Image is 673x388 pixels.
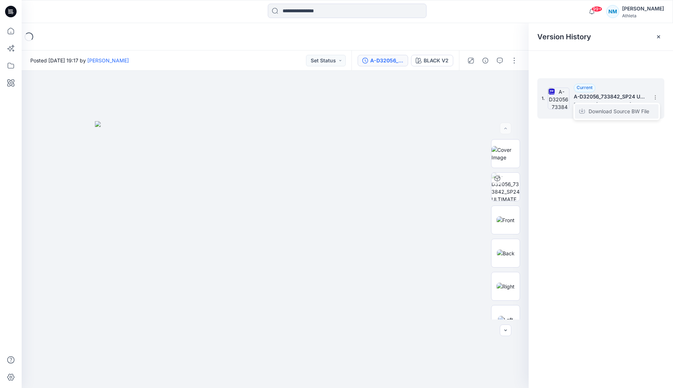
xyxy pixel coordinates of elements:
[591,6,602,12] span: 99+
[491,146,520,161] img: Cover Image
[30,57,129,64] span: Posted [DATE] 19:17 by
[358,55,408,66] button: A-D32056_733842_SP24 ULTIMATE MUSCLE TANK 3D TOP OF PDUCTION [DATE]
[497,283,515,290] img: Right
[491,173,520,201] img: A-D32056_733842_SP24 ULTIMATE MUSCLE TANK 3D TOP OF PDUCTION 17AUG23 BLACK V2
[622,4,664,13] div: [PERSON_NAME]
[411,55,453,66] button: BLACK V2
[606,5,619,18] div: NM
[424,57,449,65] div: BLACK V2
[498,316,513,323] img: Left
[574,92,646,101] h5: A-D32056_733842_SP24 ULTIMATE MUSCLE TANK 3D TOP OF PDUCTION 17AUG23
[656,34,661,40] button: Close
[497,216,515,224] img: Front
[537,32,591,41] span: Version History
[577,85,593,90] span: Current
[95,121,456,388] img: eyJhbGciOiJIUzI1NiIsImtpZCI6IjAiLCJzbHQiOiJzZXMiLCJ0eXAiOiJKV1QifQ.eyJkYXRhIjp7InR5cGUiOiJzdG9yYW...
[622,13,664,18] div: Athleta
[497,250,515,257] img: Back
[589,107,649,116] span: Download Source BW File
[87,57,129,63] a: [PERSON_NAME]
[542,95,545,102] span: 1.
[480,55,491,66] button: Details
[548,88,569,109] img: A-D32056_733842_SP24 ULTIMATE MUSCLE TANK 3D TOP OF PDUCTION 17AUG23
[574,101,646,108] span: Posted by: Keryn Francisco
[370,57,403,65] div: A-D32056_733842_SP24 ULTIMATE MUSCLE TANK 3D TOP OF PDUCTION 17AUG23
